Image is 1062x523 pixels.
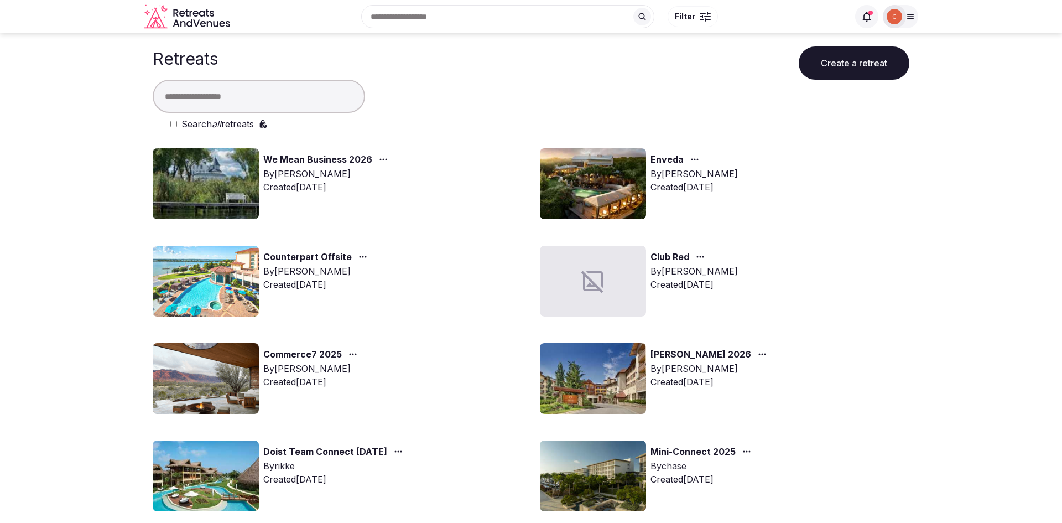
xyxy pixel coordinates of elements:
img: Top retreat image for the retreat: Commerce7 2025 [153,343,259,414]
label: Search retreats [181,117,254,131]
a: Doist Team Connect [DATE] [263,445,387,459]
div: Created [DATE] [263,375,362,389]
a: Enveda [650,153,684,167]
span: Filter [675,11,695,22]
a: Counterpart Offsite [263,250,352,265]
a: Mini-Connect 2025 [650,445,736,459]
a: We Mean Business 2026 [263,153,372,167]
svg: Retreats and Venues company logo [144,4,232,29]
button: Filter [668,6,718,27]
div: Created [DATE] [650,375,771,389]
div: By [PERSON_NAME] [263,265,372,278]
a: [PERSON_NAME] 2026 [650,348,751,362]
div: By rikke [263,459,407,473]
em: all [212,118,221,130]
img: Top retreat image for the retreat: Jane Retreat 2026 [540,343,646,414]
img: Catalina [887,9,902,24]
div: By [PERSON_NAME] [650,265,738,278]
div: By [PERSON_NAME] [650,362,771,375]
a: Club Red [650,250,689,265]
div: Created [DATE] [650,278,738,291]
img: Top retreat image for the retreat: Mini-Connect 2025 [540,441,646,511]
div: By [PERSON_NAME] [650,167,738,180]
div: By [PERSON_NAME] [263,362,362,375]
div: Created [DATE] [650,180,738,194]
img: Top retreat image for the retreat: We Mean Business 2026 [153,148,259,219]
a: Visit the homepage [144,4,232,29]
a: Commerce7 2025 [263,348,342,362]
div: Created [DATE] [650,473,756,486]
div: Created [DATE] [263,473,407,486]
img: Top retreat image for the retreat: Counterpart Offsite [153,246,259,317]
div: By chase [650,459,756,473]
img: Top retreat image for the retreat: Enveda [540,148,646,219]
div: By [PERSON_NAME] [263,167,392,180]
div: Created [DATE] [263,180,392,194]
img: Top retreat image for the retreat: Doist Team Connect Feb 2026 [153,441,259,511]
h1: Retreats [153,49,218,69]
button: Create a retreat [799,46,909,80]
div: Created [DATE] [263,278,372,291]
